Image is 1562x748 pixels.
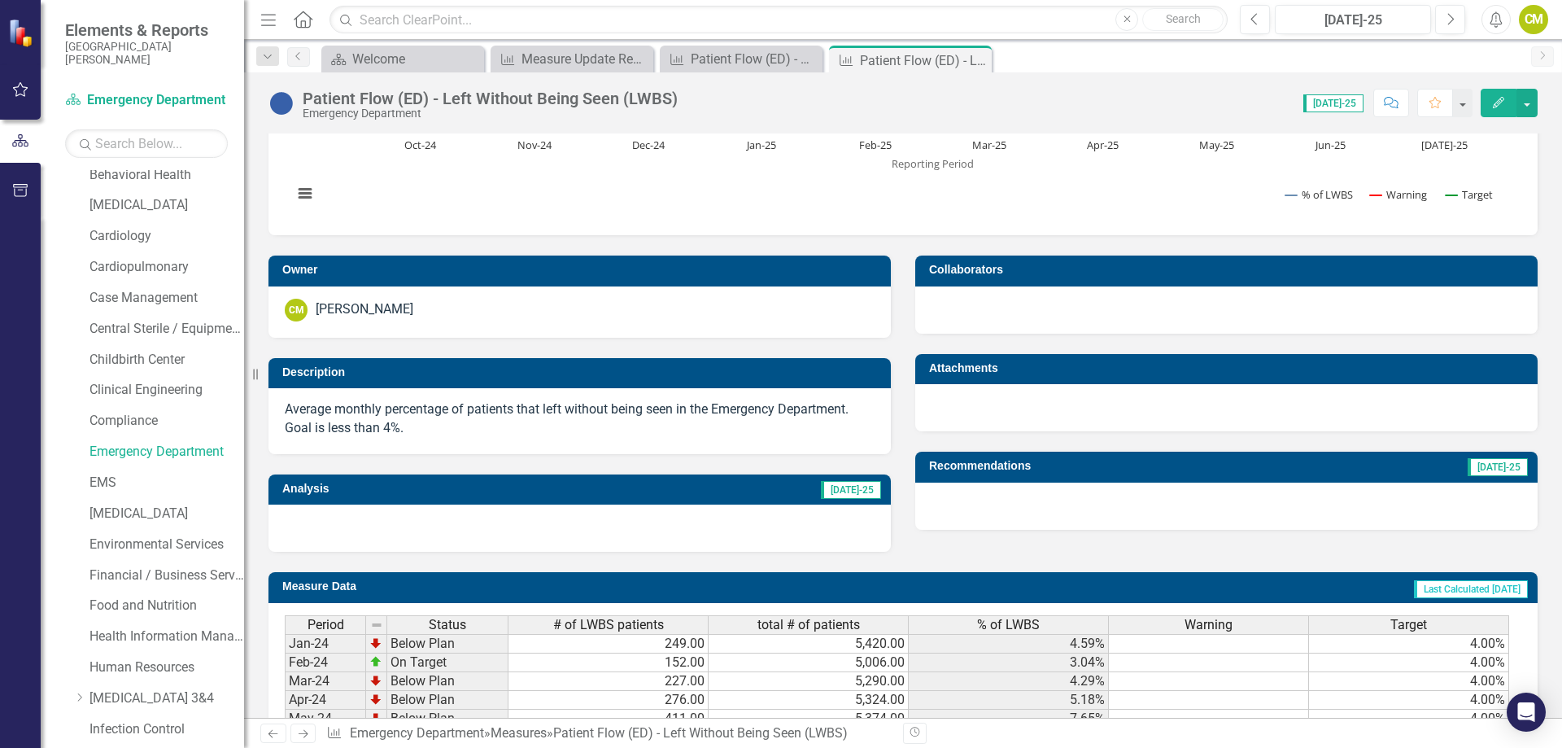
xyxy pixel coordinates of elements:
[89,289,244,308] a: Case Management
[1414,580,1528,598] span: Last Calculated [DATE]
[508,634,709,654] td: 249.00
[268,90,295,116] img: No Information
[495,49,649,69] a: Measure Update Report
[316,300,413,319] div: [PERSON_NAME]
[664,49,818,69] a: Patient Flow (ED) - Door to Room Time
[859,138,892,152] text: Feb-25
[709,672,909,691] td: 5,290.00
[285,672,366,691] td: Mar-24
[89,474,244,492] a: EMS
[369,674,382,687] img: TnMDeAgwAPMxUmUi88jYAAAAAElFTkSuQmCC
[1087,138,1119,152] text: Apr-25
[929,362,1529,374] h3: Attachments
[508,672,709,691] td: 227.00
[821,481,881,499] span: [DATE]-25
[553,618,664,632] span: # of LWBS patients
[370,619,383,632] img: 8DAGhfEEPCf229AAAAAElFTkSuQmCC
[89,227,244,246] a: Cardiology
[1309,691,1509,710] td: 4.00%
[89,196,244,215] a: [MEDICAL_DATA]
[929,264,1529,276] h3: Collaborators
[89,536,244,554] a: Environmental Services
[387,691,508,710] td: Below Plan
[1309,654,1509,672] td: 4.00%
[1519,5,1548,34] button: CM
[909,654,1109,672] td: 3.04%
[369,636,382,650] img: TnMDeAgwAPMxUmUi88jYAAAAAElFTkSuQmCC
[691,49,818,69] div: Patient Flow (ED) - Door to Room Time
[972,138,1006,152] text: Mar-25
[89,597,244,615] a: Food and Nutrition
[282,264,883,276] h3: Owner
[517,138,552,152] text: Nov-24
[909,672,1109,691] td: 4.29%
[1285,187,1353,202] button: Show % of LWBS
[303,107,678,120] div: Emergency Department
[285,634,366,654] td: Jan-24
[508,654,709,672] td: 152.00
[1446,187,1494,202] button: Show Target
[387,672,508,691] td: Below Plan
[909,634,1109,654] td: 4.59%
[745,138,776,152] text: Jan-25
[1421,138,1468,152] text: [DATE]-25
[1142,8,1224,31] button: Search
[89,351,244,370] a: Childbirth Center
[1370,187,1428,202] button: Show Warning
[860,50,988,71] div: Patient Flow (ED) - Left Without Being Seen (LWBS)
[632,138,665,152] text: Dec-24
[521,49,649,69] div: Measure Update Report
[325,49,480,69] a: Welcome
[553,725,848,741] div: Patient Flow (ED) - Left Without Being Seen (LWBS)
[8,18,37,46] img: ClearPoint Strategy
[508,691,709,710] td: 276.00
[387,634,508,654] td: Below Plan
[1199,138,1234,152] text: May-25
[329,6,1228,34] input: Search ClearPoint...
[308,618,344,632] span: Period
[89,166,244,185] a: Behavioral Health
[369,693,382,706] img: TnMDeAgwAPMxUmUi88jYAAAAAElFTkSuQmCC
[1166,12,1201,25] span: Search
[294,182,316,205] button: View chart menu, Chart
[303,90,678,107] div: Patient Flow (ED) - Left Without Being Seen (LWBS)
[285,654,366,672] td: Feb-24
[89,320,244,339] a: Central Sterile / Equipment Distribution
[65,40,228,67] small: [GEOGRAPHIC_DATA][PERSON_NAME]
[491,725,547,741] a: Measures
[89,720,244,739] a: Infection Control
[326,724,891,743] div: » »
[65,129,228,158] input: Search Below...
[757,618,860,632] span: total # of patients
[1507,693,1546,732] div: Open Intercom Messenger
[89,689,244,708] a: [MEDICAL_DATA] 3&4
[285,400,875,438] p: Average monthly percentage of patients that left without being seen in the Emergency Department. ...
[1185,618,1233,632] span: Warning
[892,156,974,171] text: Reporting Period
[285,299,308,322] div: CM
[977,618,1040,632] span: % of LWBS
[352,49,480,69] div: Welcome
[350,725,484,741] a: Emergency Department
[89,443,244,461] a: Emergency Department
[1309,672,1509,691] td: 4.00%
[89,381,244,400] a: Clinical Engineering
[709,634,909,654] td: 5,420.00
[909,691,1109,710] td: 5.18%
[929,460,1302,472] h3: Recommendations
[285,691,366,710] td: Apr-24
[1314,138,1346,152] text: Jun-25
[89,658,244,677] a: Human Resources
[1303,94,1363,112] span: [DATE]-25
[369,655,382,668] img: zOikAAAAAElFTkSuQmCC
[709,710,909,728] td: 5,374.00
[709,654,909,672] td: 5,006.00
[387,710,508,728] td: Below Plan
[429,618,466,632] span: Status
[65,91,228,110] a: Emergency Department
[89,505,244,523] a: [MEDICAL_DATA]
[404,138,437,152] text: Oct-24
[369,711,382,724] img: TnMDeAgwAPMxUmUi88jYAAAAAElFTkSuQmCC
[1468,458,1528,476] span: [DATE]-25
